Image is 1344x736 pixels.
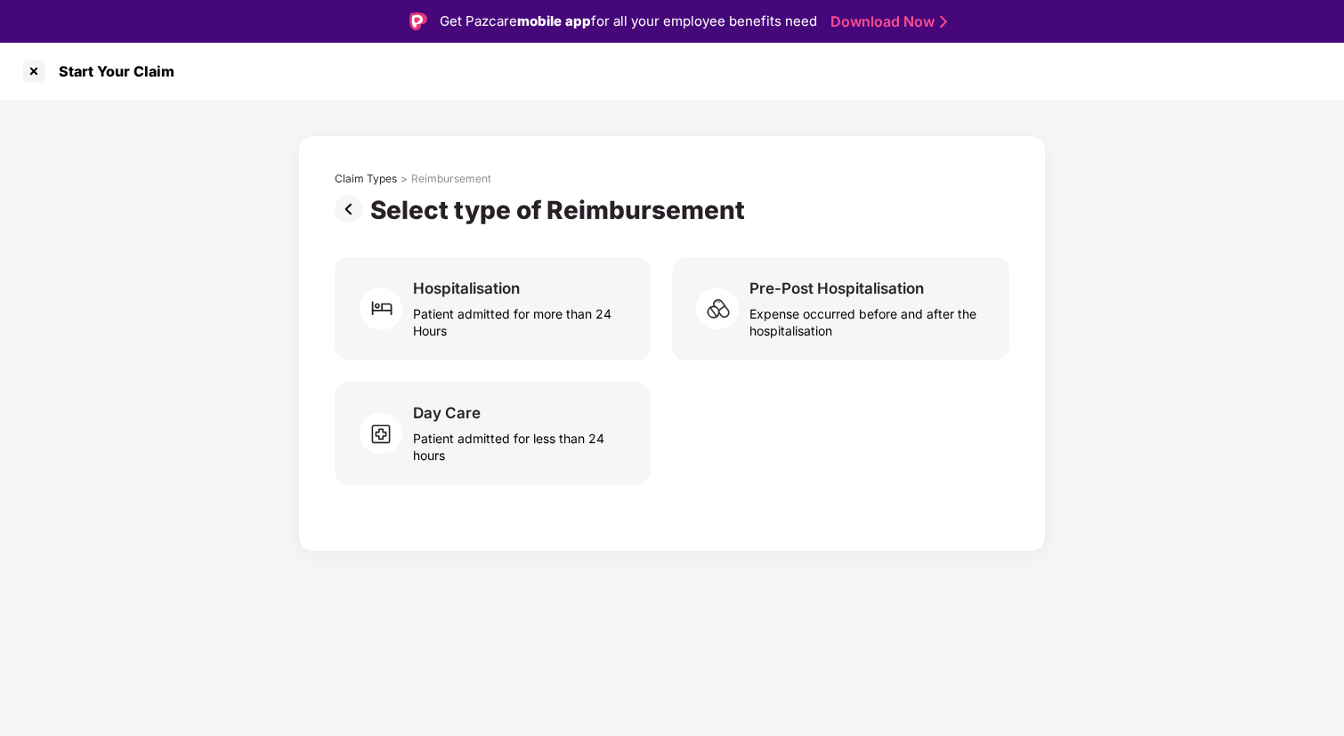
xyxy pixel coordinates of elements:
div: Patient admitted for less than 24 hours [413,423,629,464]
a: Download Now [830,12,942,31]
div: > [401,172,408,186]
div: Pre-Post Hospitalisation [749,279,924,298]
div: Select type of Reimbursement [370,195,752,225]
div: Claim Types [335,172,397,186]
div: Start Your Claim [48,62,174,80]
div: Expense occurred before and after the hospitalisation [749,298,988,339]
img: svg+xml;base64,PHN2ZyB4bWxucz0iaHR0cDovL3d3dy53My5vcmcvMjAwMC9zdmciIHdpZHRoPSI2MCIgaGVpZ2h0PSI1OC... [360,407,413,460]
img: Logo [409,12,427,30]
img: svg+xml;base64,PHN2ZyBpZD0iUHJldi0zMngzMiIgeG1sbnM9Imh0dHA6Ly93d3cudzMub3JnLzIwMDAvc3ZnIiB3aWR0aD... [335,195,370,223]
div: Hospitalisation [413,279,520,298]
img: svg+xml;base64,PHN2ZyB4bWxucz0iaHR0cDovL3d3dy53My5vcmcvMjAwMC9zdmciIHdpZHRoPSI2MCIgaGVpZ2h0PSI2MC... [360,282,413,336]
div: Day Care [413,403,481,423]
img: svg+xml;base64,PHN2ZyB4bWxucz0iaHR0cDovL3d3dy53My5vcmcvMjAwMC9zdmciIHdpZHRoPSI2MCIgaGVpZ2h0PSI1OC... [696,282,749,336]
div: Patient admitted for more than 24 Hours [413,298,629,339]
strong: mobile app [517,12,591,29]
div: Reimbursement [411,172,491,186]
img: Stroke [940,12,947,31]
div: Get Pazcare for all your employee benefits need [440,11,817,32]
